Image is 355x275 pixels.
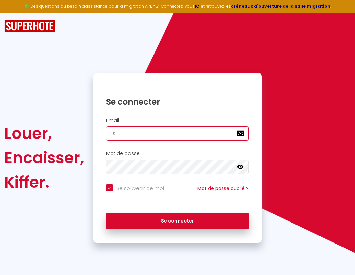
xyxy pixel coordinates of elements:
[106,97,249,107] h1: Se connecter
[197,185,249,192] a: Mot de passe oublié ?
[195,3,201,9] a: ICI
[4,146,84,170] div: Encaisser,
[106,118,249,123] h2: Email
[106,151,249,156] h2: Mot de passe
[4,20,55,33] img: SuperHote logo
[231,3,330,9] a: créneaux d'ouverture de la salle migration
[4,121,84,146] div: Louer,
[106,213,249,230] button: Se connecter
[106,126,249,141] input: Ton Email
[4,170,84,194] div: Kiffer.
[5,3,26,23] button: Ouvrir le widget de chat LiveChat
